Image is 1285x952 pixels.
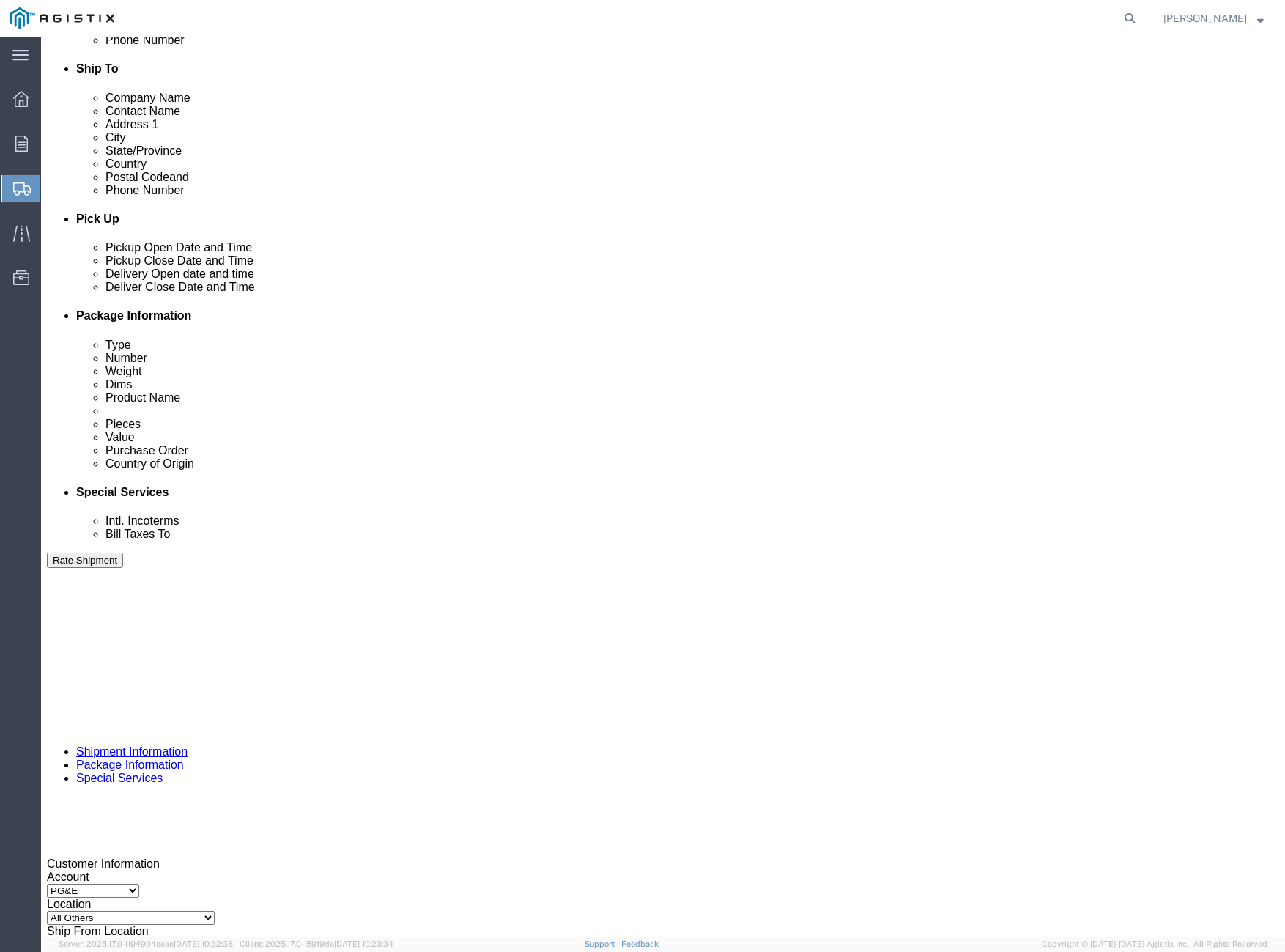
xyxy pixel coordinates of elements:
img: logo [10,7,114,29]
span: [DATE] 10:23:34 [334,940,393,948]
span: Server: 2025.17.0-1194904eeae [59,940,233,948]
a: Support [585,940,621,948]
span: Copyright © [DATE]-[DATE] Agistix Inc., All Rights Reserved [1042,938,1267,951]
button: [PERSON_NAME] [1163,10,1264,27]
iframe: FS Legacy Container [41,37,1285,937]
span: [DATE] 10:32:38 [174,940,233,948]
span: Frances Mae Manet [1163,10,1247,26]
span: Client: 2025.17.0-159f9de [240,940,393,948]
a: Feedback [621,940,659,948]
